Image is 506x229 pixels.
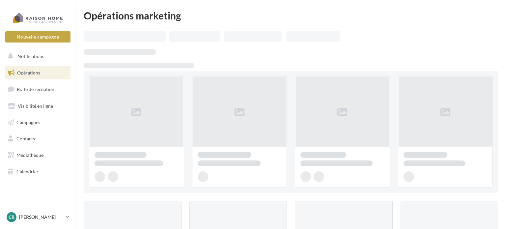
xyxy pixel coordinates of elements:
[16,169,39,174] span: Calendrier
[17,86,54,92] span: Boîte de réception
[19,214,63,220] p: [PERSON_NAME]
[4,82,72,96] a: Boîte de réception
[4,116,72,129] a: Campagnes
[4,132,72,146] a: Contacts
[16,152,43,158] span: Médiathèque
[16,119,40,125] span: Campagnes
[17,53,44,59] span: Notifications
[4,165,72,179] a: Calendrier
[16,136,35,141] span: Contacts
[4,49,69,63] button: Notifications
[4,66,72,80] a: Opérations
[9,214,14,220] span: CR
[18,103,53,109] span: Visibilité en ligne
[5,31,70,43] button: Nouvelle campagne
[4,99,72,113] a: Visibilité en ligne
[4,148,72,162] a: Médiathèque
[84,11,498,20] div: Opérations marketing
[17,70,40,75] span: Opérations
[5,211,70,223] a: CR [PERSON_NAME]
